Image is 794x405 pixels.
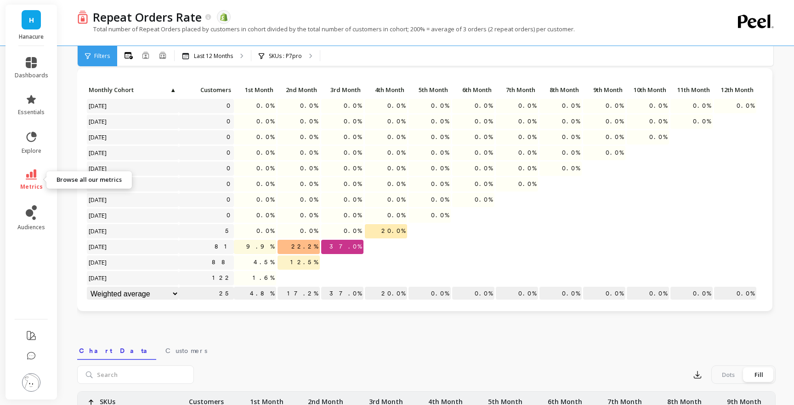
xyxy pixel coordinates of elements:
[496,287,538,301] p: 0.0%
[255,99,276,113] span: 0.0%
[429,99,451,113] span: 0.0%
[87,130,109,144] span: [DATE]
[452,83,494,96] p: 6th Month
[298,99,320,113] span: 0.0%
[539,83,582,96] p: 8th Month
[408,287,451,301] p: 0.0%
[713,367,743,382] div: Dots
[87,83,179,96] p: Monthly Cohort
[560,130,582,144] span: 0.0%
[278,287,320,301] p: 17.2%
[277,83,321,98] div: Toggle SortBy
[225,193,234,207] a: 0
[210,255,234,269] a: 88
[716,86,754,93] span: 12th Month
[233,83,277,98] div: Toggle SortBy
[429,146,451,160] span: 0.0%
[20,183,43,191] span: metrics
[87,255,109,269] span: [DATE]
[495,83,539,98] div: Toggle SortBy
[386,99,407,113] span: 0.0%
[604,99,625,113] span: 0.0%
[473,162,494,175] span: 0.0%
[323,86,361,93] span: 3rd Month
[386,162,407,175] span: 0.0%
[255,177,276,191] span: 0.0%
[298,162,320,175] span: 0.0%
[342,224,363,238] span: 0.0%
[473,193,494,207] span: 0.0%
[17,224,45,231] span: audiences
[714,287,756,301] p: 0.0%
[87,162,109,175] span: [DATE]
[87,115,109,128] span: [DATE]
[473,177,494,191] span: 0.0%
[583,287,625,301] p: 0.0%
[473,99,494,113] span: 0.0%
[87,146,109,160] span: [DATE]
[77,365,194,384] input: Search
[560,162,582,175] span: 0.0%
[77,339,776,360] nav: Tabs
[342,208,363,222] span: 0.0%
[498,86,535,93] span: 7th Month
[429,115,451,128] span: 0.0%
[604,130,625,144] span: 0.0%
[251,271,276,285] span: 1.6%
[165,346,207,355] span: Customers
[386,146,407,160] span: 0.0%
[298,224,320,238] span: 0.0%
[225,130,234,144] a: 0
[225,146,234,160] a: 0
[626,83,670,98] div: Toggle SortBy
[743,367,774,382] div: Fill
[181,86,231,93] span: Customers
[87,193,109,207] span: [DATE]
[670,83,714,98] div: Toggle SortBy
[583,83,625,96] p: 9th Month
[604,146,625,160] span: 0.0%
[691,115,713,128] span: 0.0%
[585,86,623,93] span: 9th Month
[225,177,234,191] a: 0
[516,130,538,144] span: 0.0%
[244,240,276,254] span: 9.9%
[473,130,494,144] span: 0.0%
[473,115,494,128] span: 0.0%
[367,86,404,93] span: 4th Month
[647,99,669,113] span: 0.0%
[342,146,363,160] span: 0.0%
[86,83,130,98] div: Toggle SortBy
[18,109,45,116] span: essentials
[386,193,407,207] span: 0.0%
[178,83,222,98] div: Toggle SortBy
[321,83,363,96] p: 3rd Month
[93,9,202,25] p: Repeat Orders Rate
[604,115,625,128] span: 0.0%
[691,99,713,113] span: 0.0%
[429,208,451,222] span: 0.0%
[516,115,538,128] span: 0.0%
[255,208,276,222] span: 0.0%
[298,146,320,160] span: 0.0%
[627,83,669,96] p: 10th Month
[87,240,109,254] span: [DATE]
[234,287,276,301] p: 4.8%
[22,147,41,155] span: explore
[213,240,234,254] a: 81
[629,86,666,93] span: 10th Month
[255,130,276,144] span: 0.0%
[220,13,228,21] img: api.shopify.svg
[386,208,407,222] span: 0.0%
[539,83,583,98] div: Toggle SortBy
[560,115,582,128] span: 0.0%
[672,86,710,93] span: 11th Month
[321,287,363,301] p: 37.0%
[255,162,276,175] span: 0.0%
[735,99,756,113] span: 0.0%
[289,240,320,254] span: 22.2%
[627,287,669,301] p: 0.0%
[77,10,88,23] img: header icon
[22,373,40,392] img: profile picture
[94,52,110,60] span: Filters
